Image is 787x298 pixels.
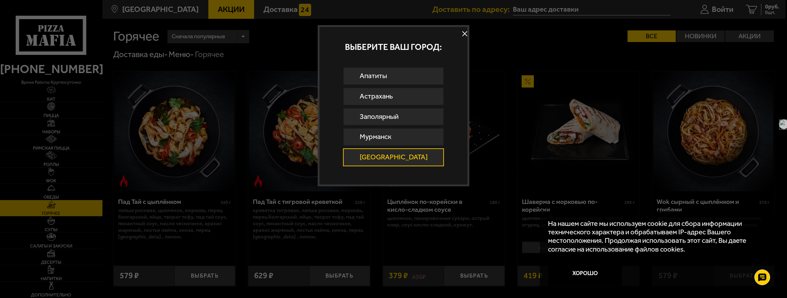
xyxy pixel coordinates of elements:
[343,88,444,105] a: Астрахань
[548,219,764,253] p: На нашем сайте мы используем cookie для сбора информации технического характера и обрабатываем IP...
[343,108,444,126] a: Заполярный
[343,128,444,146] a: Мурманск
[548,261,622,286] button: Хорошо
[343,67,444,85] a: Апатиты
[343,148,444,166] a: [GEOGRAPHIC_DATA]
[320,43,467,51] p: Выберите ваш город:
